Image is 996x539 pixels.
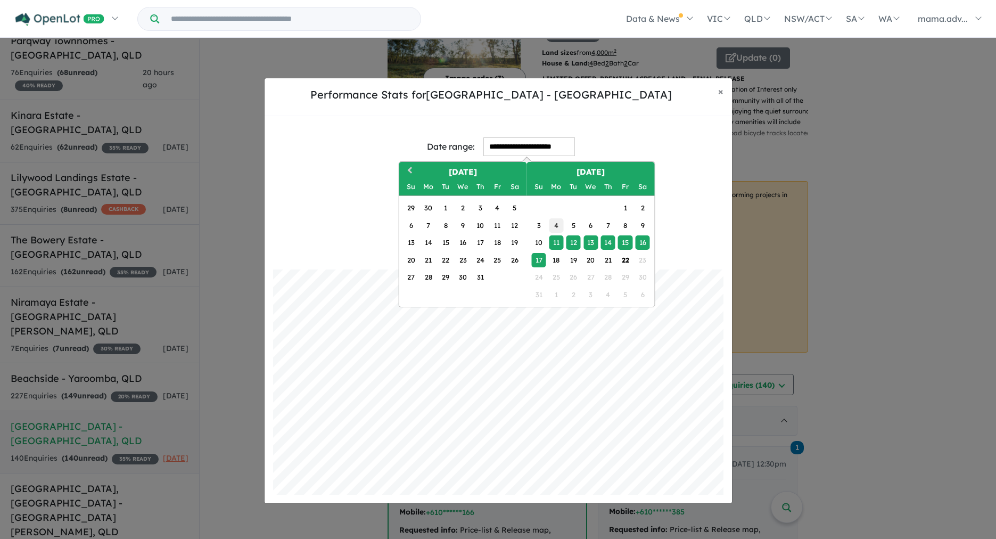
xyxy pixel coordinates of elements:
div: Choose Wednesday, July 16th, 2025 [455,235,470,250]
div: Choose Sunday, July 27th, 2025 [404,270,418,284]
div: Wednesday [455,179,470,194]
div: Choose Friday, July 25th, 2025 [490,253,504,267]
div: Choose Friday, August 8th, 2025 [618,218,632,233]
div: Not available Wednesday, August 27th, 2025 [583,270,598,284]
div: Choose Monday, July 7th, 2025 [421,218,435,233]
div: Choose Monday, June 30th, 2025 [421,201,435,215]
div: Not available Saturday, August 23rd, 2025 [635,253,649,267]
div: Not available Sunday, August 24th, 2025 [531,270,546,284]
div: Choose Saturday, July 12th, 2025 [507,218,522,233]
div: Choose Monday, July 14th, 2025 [421,235,435,250]
div: Choose Saturday, July 26th, 2025 [507,253,522,267]
div: Choose Tuesday, August 5th, 2025 [566,218,580,233]
div: Friday [618,179,632,194]
div: Choose Tuesday, July 1st, 2025 [438,201,452,215]
div: Not available Monday, August 25th, 2025 [549,270,563,284]
div: Choose Saturday, August 2nd, 2025 [635,201,649,215]
div: Not available Thursday, September 4th, 2025 [600,288,615,302]
div: Choose Friday, July 11th, 2025 [490,218,504,233]
div: Choose Wednesday, August 20th, 2025 [583,253,598,267]
h2: [DATE] [526,166,654,178]
div: Not available Friday, August 29th, 2025 [618,270,632,284]
div: Choose Tuesday, July 29th, 2025 [438,270,452,284]
div: Choose Thursday, August 14th, 2025 [600,235,615,250]
div: Not available Tuesday, September 2nd, 2025 [566,288,580,302]
div: Monday [421,179,435,194]
div: Choose Wednesday, August 6th, 2025 [583,218,598,233]
div: Wednesday [583,179,598,194]
div: Choose Wednesday, July 30th, 2025 [455,270,470,284]
div: Choose Thursday, July 10th, 2025 [473,218,487,233]
div: Choose Sunday, August 17th, 2025 [531,253,546,267]
div: Thursday [473,179,487,194]
div: Choose Monday, August 18th, 2025 [549,253,563,267]
div: Not available Friday, September 5th, 2025 [618,288,632,302]
div: Choose Tuesday, July 8th, 2025 [438,218,452,233]
div: Month July, 2025 [402,200,523,286]
div: Not available Thursday, August 28th, 2025 [600,270,615,284]
div: Choose Saturday, August 9th, 2025 [635,218,649,233]
div: Choose Friday, July 4th, 2025 [490,201,504,215]
div: Choose Saturday, July 5th, 2025 [507,201,522,215]
div: Choose Thursday, July 17th, 2025 [473,235,487,250]
div: Choose Saturday, August 16th, 2025 [635,235,649,250]
div: Not available Wednesday, September 3rd, 2025 [583,288,598,302]
div: Choose Monday, August 4th, 2025 [549,218,563,233]
div: Choose Wednesday, August 13th, 2025 [583,235,598,250]
div: Not available Saturday, September 6th, 2025 [635,288,649,302]
span: mama.adv... [918,13,968,24]
div: Tuesday [566,179,580,194]
div: Choose Wednesday, July 23rd, 2025 [455,253,470,267]
div: Choose Monday, July 21st, 2025 [421,253,435,267]
div: Choose Sunday, August 3rd, 2025 [531,218,546,233]
div: Choose Wednesday, July 9th, 2025 [455,218,470,233]
div: Choose Friday, August 1st, 2025 [618,201,632,215]
div: Choose Sunday, June 29th, 2025 [404,201,418,215]
span: × [718,85,723,97]
div: Sunday [404,179,418,194]
div: Date range: [427,140,475,154]
div: Tuesday [438,179,452,194]
div: Not available Saturday, August 30th, 2025 [635,270,649,284]
div: Choose Tuesday, August 19th, 2025 [566,253,580,267]
div: Choose Saturday, July 19th, 2025 [507,235,522,250]
h5: Performance Stats for [GEOGRAPHIC_DATA] - [GEOGRAPHIC_DATA] [273,87,710,103]
div: Saturday [507,179,522,194]
div: Friday [490,179,504,194]
div: Choose Thursday, July 24th, 2025 [473,253,487,267]
div: Choose Sunday, July 6th, 2025 [404,218,418,233]
div: Choose Thursday, August 21st, 2025 [600,253,615,267]
img: Openlot PRO Logo White [15,13,104,26]
div: Choose Thursday, August 7th, 2025 [600,218,615,233]
input: Try estate name, suburb, builder or developer [161,7,418,30]
div: Choose Date [398,161,655,307]
div: Thursday [600,179,615,194]
div: Saturday [635,179,649,194]
div: Month August, 2025 [530,200,651,304]
div: Choose Tuesday, July 15th, 2025 [438,235,452,250]
div: Choose Thursday, July 31st, 2025 [473,270,487,284]
div: Choose Tuesday, August 12th, 2025 [566,235,580,250]
div: Choose Friday, August 15th, 2025 [618,235,632,250]
div: Not available Monday, September 1st, 2025 [549,288,563,302]
div: Choose Friday, August 22nd, 2025 [618,253,632,267]
div: Choose Tuesday, July 22nd, 2025 [438,253,452,267]
div: Choose Sunday, August 10th, 2025 [531,235,546,250]
div: Monday [549,179,563,194]
div: Not available Tuesday, August 26th, 2025 [566,270,580,284]
div: Choose Sunday, July 20th, 2025 [404,253,418,267]
div: Choose Monday, July 28th, 2025 [421,270,435,284]
div: Choose Wednesday, July 2nd, 2025 [455,201,470,215]
div: Choose Monday, August 11th, 2025 [549,235,563,250]
h2: [DATE] [399,166,526,178]
div: Choose Thursday, July 3rd, 2025 [473,201,487,215]
div: Choose Sunday, July 13th, 2025 [404,235,418,250]
div: Choose Friday, July 18th, 2025 [490,235,504,250]
div: Not available Sunday, August 31st, 2025 [531,288,546,302]
div: Sunday [531,179,546,194]
button: Previous Month [400,163,417,180]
